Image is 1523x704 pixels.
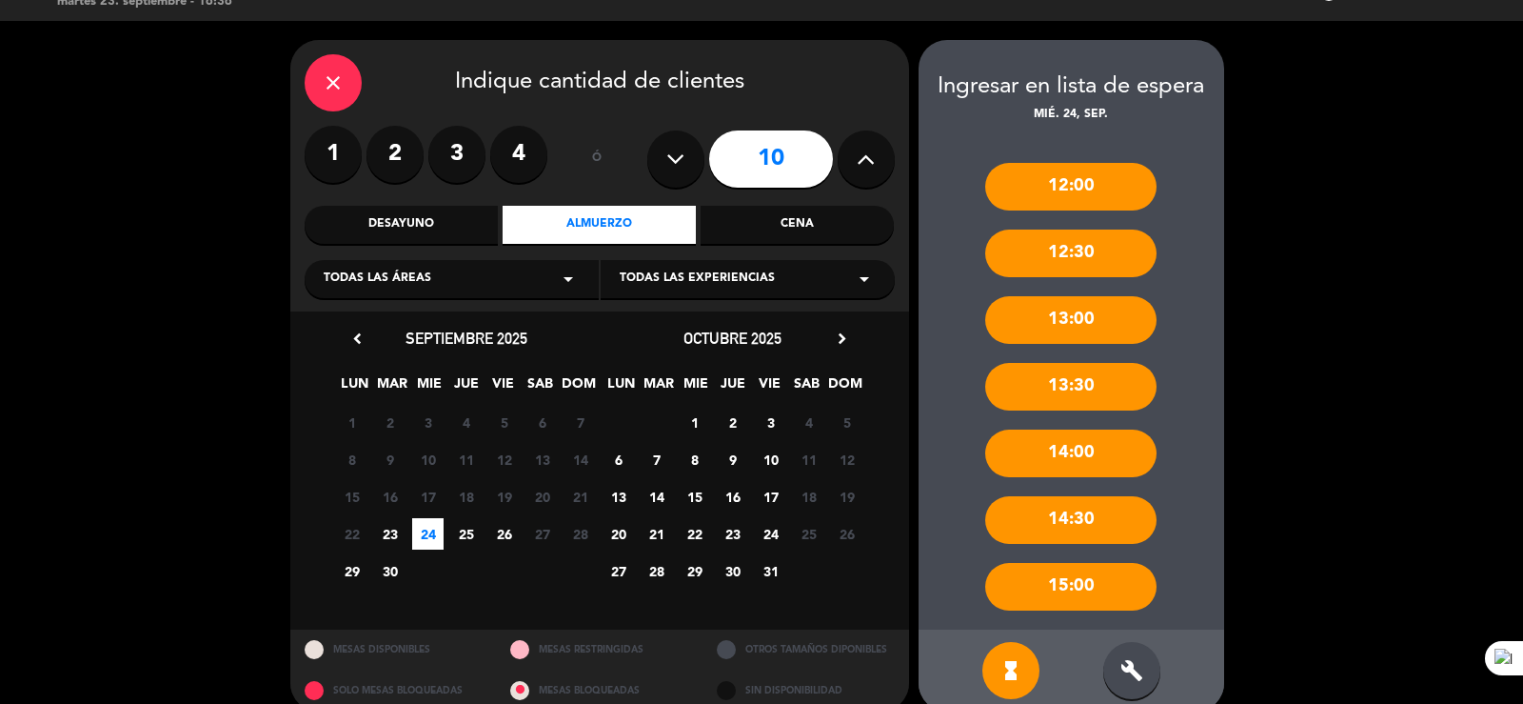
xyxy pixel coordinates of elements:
[557,268,580,291] i: arrow_drop_down
[336,407,367,438] span: 1
[793,444,824,475] span: 11
[985,296,1157,344] div: 13:00
[374,555,405,587] span: 30
[683,329,781,348] span: octubre 2025
[524,372,556,404] span: SAB
[413,372,445,404] span: MIE
[679,444,710,475] span: 8
[717,555,748,587] span: 30
[405,329,527,348] span: septiembre 2025
[564,407,596,438] span: 7
[488,407,520,438] span: 5
[831,518,862,550] span: 26
[985,563,1157,611] div: 15:00
[336,444,367,475] span: 8
[562,372,593,404] span: DOM
[374,518,405,550] span: 23
[450,372,482,404] span: JUE
[603,555,634,587] span: 27
[828,372,860,404] span: DOM
[832,329,852,349] i: chevron_right
[374,481,405,513] span: 16
[643,372,674,404] span: MAR
[290,630,497,671] div: MESAS DISPONIBLES
[412,481,444,513] span: 17
[503,206,696,244] div: Almuerzo
[755,555,786,587] span: 31
[641,555,672,587] span: 28
[919,69,1224,106] div: Ingresar en lista de espera
[755,444,786,475] span: 10
[336,518,367,550] span: 22
[336,481,367,513] span: 15
[985,496,1157,544] div: 14:30
[496,630,702,671] div: MESAS RESTRINGIDAS
[526,518,558,550] span: 27
[347,329,367,349] i: chevron_left
[793,407,824,438] span: 4
[450,518,482,550] span: 25
[831,481,862,513] span: 19
[1120,659,1143,682] i: build
[428,126,485,183] label: 3
[412,407,444,438] span: 3
[919,106,1224,125] div: mié. 24, sep.
[717,518,748,550] span: 23
[717,444,748,475] span: 9
[488,518,520,550] span: 26
[791,372,822,404] span: SAB
[985,230,1157,277] div: 12:30
[641,481,672,513] span: 14
[566,126,628,192] div: ó
[793,481,824,513] span: 18
[305,126,362,183] label: 1
[717,407,748,438] span: 2
[376,372,407,404] span: MAR
[620,270,775,289] span: Todas las experiencias
[680,372,711,404] span: MIE
[488,481,520,513] span: 19
[366,126,424,183] label: 2
[374,444,405,475] span: 9
[701,206,894,244] div: Cena
[641,444,672,475] span: 7
[412,444,444,475] span: 10
[450,444,482,475] span: 11
[853,268,876,291] i: arrow_drop_down
[374,407,405,438] span: 2
[717,481,748,513] span: 16
[985,430,1157,477] div: 14:00
[679,555,710,587] span: 29
[999,659,1022,682] i: hourglass_full
[679,407,710,438] span: 1
[487,372,519,404] span: VIE
[603,444,634,475] span: 6
[603,518,634,550] span: 20
[564,444,596,475] span: 14
[985,363,1157,411] div: 13:30
[564,518,596,550] span: 28
[605,372,637,404] span: LUN
[526,444,558,475] span: 13
[490,126,547,183] label: 4
[603,481,634,513] span: 13
[679,518,710,550] span: 22
[831,407,862,438] span: 5
[450,481,482,513] span: 18
[793,518,824,550] span: 25
[324,270,431,289] span: Todas las áreas
[564,481,596,513] span: 21
[985,163,1157,211] div: 12:00
[755,407,786,438] span: 3
[488,444,520,475] span: 12
[526,407,558,438] span: 6
[755,518,786,550] span: 24
[305,54,895,111] div: Indique cantidad de clientes
[755,481,786,513] span: 17
[717,372,748,404] span: JUE
[339,372,370,404] span: LUN
[641,518,672,550] span: 21
[305,206,498,244] div: Desayuno
[754,372,785,404] span: VIE
[412,518,444,550] span: 24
